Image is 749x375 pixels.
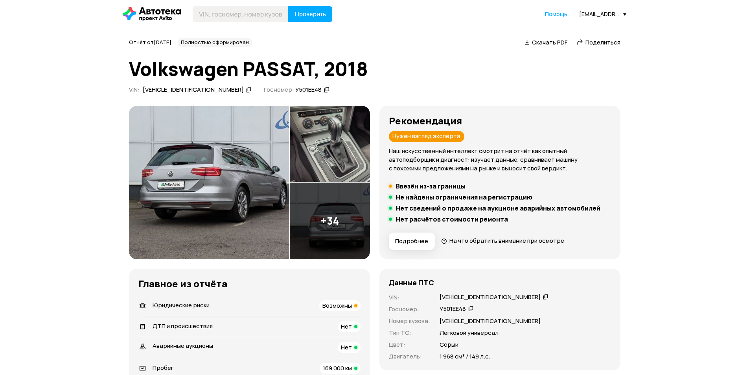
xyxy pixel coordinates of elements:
p: 1 968 см³ / 149 л.с. [440,352,490,361]
span: Возможны [322,301,352,310]
span: На что обратить внимание при осмотре [449,236,564,245]
span: Пробег [153,364,174,372]
div: [EMAIL_ADDRESS][DOMAIN_NAME] [579,10,626,18]
span: Скачать PDF [532,38,567,46]
p: Номер кузова : [389,317,430,325]
p: Легковой универсал [440,329,499,337]
h4: Данные ПТС [389,278,434,287]
p: Цвет : [389,340,430,349]
span: Аварийные аукционы [153,342,213,350]
h3: Главное из отчёта [138,278,361,289]
div: Полностью сформирован [178,38,252,47]
div: У501ЕЕ48 [440,305,466,313]
div: [VEHICLE_IDENTIFICATION_NUMBER] [440,293,541,301]
p: Двигатель : [389,352,430,361]
a: Скачать PDF [524,38,567,46]
h1: Volkswagen PASSAT, 2018 [129,58,620,79]
input: VIN, госномер, номер кузова [193,6,289,22]
p: Наш искусственный интеллект смотрит на отчёт как опытный автоподборщик и диагност: изучает данные... [389,147,611,173]
span: VIN : [129,85,140,94]
h5: Ввезён из-за границы [396,182,466,190]
div: У501ЕЕ48 [295,86,322,94]
span: ДТП и происшествия [153,322,213,330]
h5: Нет расчётов стоимости ремонта [396,215,508,223]
button: Проверить [288,6,332,22]
span: Подробнее [395,237,428,245]
div: [VEHICLE_IDENTIFICATION_NUMBER] [143,86,244,94]
h5: Не найдены ограничения на регистрацию [396,193,532,201]
p: Госномер : [389,305,430,314]
span: Поделиться [585,38,620,46]
button: Подробнее [389,233,435,250]
h5: Нет сведений о продаже на аукционе аварийных автомобилей [396,204,600,212]
a: Помощь [545,10,567,18]
h3: Рекомендация [389,115,611,126]
p: [VEHICLE_IDENTIFICATION_NUMBER] [440,317,541,325]
a: Поделиться [577,38,620,46]
a: На что обратить внимание при осмотре [441,236,565,245]
span: Госномер: [264,85,294,94]
div: Нужен взгляд эксперта [389,131,464,142]
p: VIN : [389,293,430,302]
p: Серый [440,340,458,349]
span: Юридические риски [153,301,210,309]
span: Нет [341,322,352,331]
span: Проверить [294,11,326,17]
span: 169 000 км [323,364,352,372]
span: Отчёт от [DATE] [129,39,171,46]
span: Нет [341,343,352,351]
p: Тип ТС : [389,329,430,337]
